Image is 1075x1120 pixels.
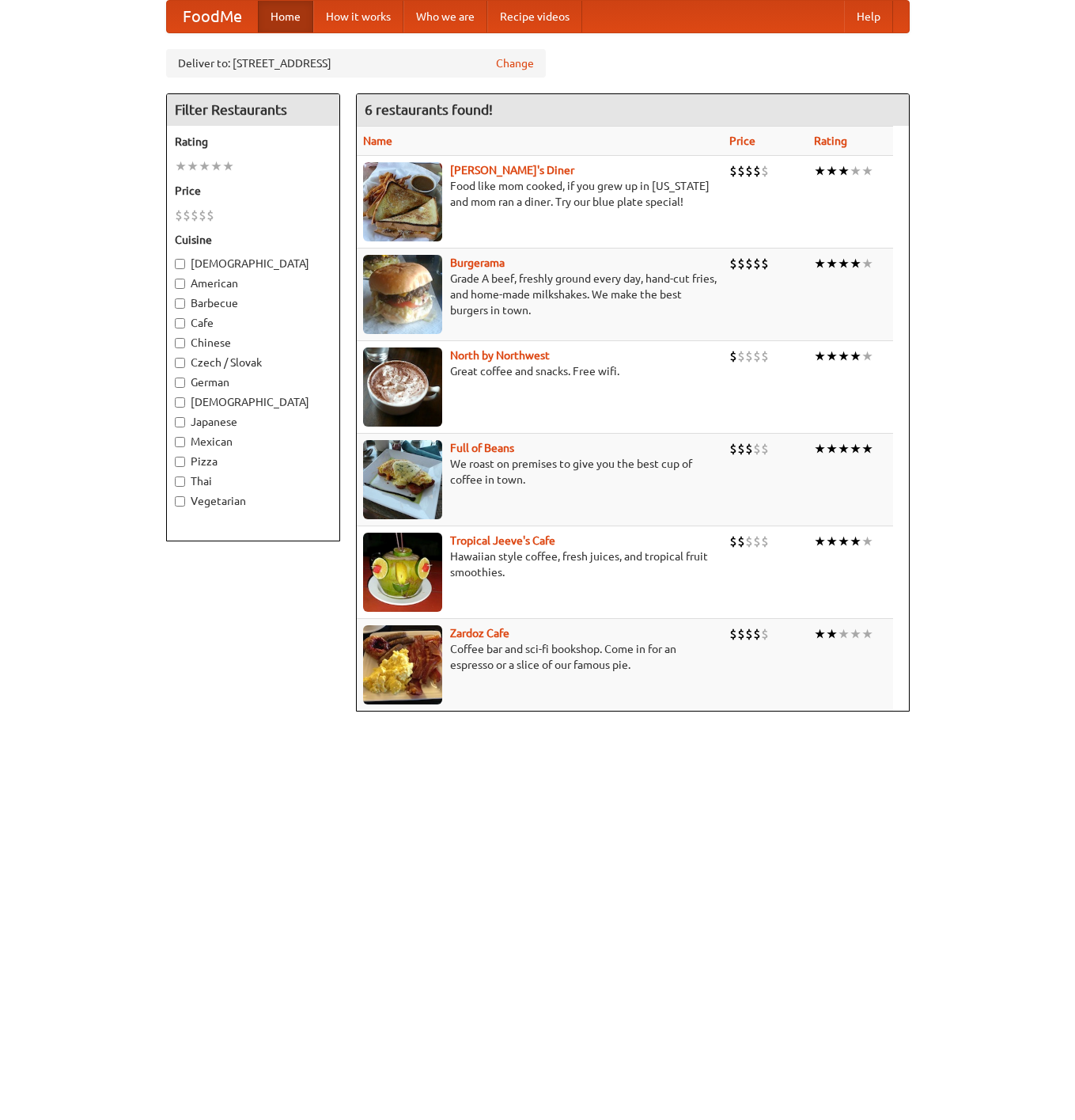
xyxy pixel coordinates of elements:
[838,162,850,180] li: ★
[175,493,331,509] label: Vegetarian
[175,397,185,408] input: [DEMOGRAPHIC_DATA]
[167,1,258,32] a: FoodMe
[175,454,331,469] label: Pizza
[745,162,753,180] li: $
[753,440,761,457] li: $
[487,1,582,32] a: Recipe videos
[729,255,737,272] li: $
[175,358,185,368] input: Czech / Slovak
[745,533,753,550] li: $
[850,625,861,643] li: ★
[199,207,206,224] li: $
[175,457,185,467] input: Pizza
[206,207,214,224] li: $
[363,456,717,488] p: We roast on premises to give you the best cup of coffee in town.
[450,534,555,547] a: Tropical Jeeve's Cafe
[450,442,514,454] b: Full of Beans
[363,625,442,704] img: zardoz.jpg
[199,158,210,175] li: ★
[826,533,838,550] li: ★
[850,255,861,272] li: ★
[363,440,442,519] img: beans.jpg
[838,625,850,643] li: ★
[814,162,826,180] li: ★
[745,440,753,457] li: $
[753,347,761,365] li: $
[175,207,183,224] li: $
[838,255,850,272] li: ★
[222,158,234,175] li: ★
[729,162,737,180] li: $
[175,232,331,248] h5: Cuisine
[753,255,761,272] li: $
[745,255,753,272] li: $
[496,55,534,71] a: Change
[838,533,850,550] li: ★
[175,256,331,271] label: [DEMOGRAPHIC_DATA]
[363,271,717,318] p: Grade A beef, freshly ground every day, hand-cut fries, and home-made milkshakes. We make the bes...
[175,298,185,309] input: Barbecue
[814,135,847,147] a: Rating
[403,1,487,32] a: Who we are
[737,255,745,272] li: $
[729,440,737,457] li: $
[175,434,331,450] label: Mexican
[729,625,737,643] li: $
[363,641,717,673] p: Coffee bar and sci-fi bookshop. Come in for an espresso or a slice of our famous pie.
[363,135,392,147] a: Name
[745,347,753,365] li: $
[737,162,745,180] li: $
[737,347,745,365] li: $
[761,162,769,180] li: $
[175,318,185,328] input: Cafe
[210,158,222,175] li: ★
[729,135,755,147] a: Price
[363,347,442,427] img: north.jpg
[363,363,717,379] p: Great coffee and snacks. Free wifi.
[761,440,769,457] li: $
[826,440,838,457] li: ★
[761,625,769,643] li: $
[850,440,861,457] li: ★
[175,476,185,487] input: Thai
[175,295,331,311] label: Barbecue
[861,347,873,365] li: ★
[861,533,873,550] li: ★
[861,625,873,643] li: ★
[826,347,838,365] li: ★
[450,256,505,269] b: Burgerama
[175,473,331,489] label: Thai
[814,625,826,643] li: ★
[175,158,187,175] li: ★
[166,49,546,78] div: Deliver to: [STREET_ADDRESS]
[753,162,761,180] li: $
[745,625,753,643] li: $
[175,355,331,370] label: Czech / Slovak
[729,533,737,550] li: $
[814,440,826,457] li: ★
[175,414,331,430] label: Japanese
[175,315,331,331] label: Cafe
[175,183,331,199] h5: Price
[450,349,550,362] b: North by Northwest
[761,533,769,550] li: $
[175,374,331,390] label: German
[183,207,191,224] li: $
[313,1,403,32] a: How it works
[826,162,838,180] li: ★
[450,164,574,177] a: [PERSON_NAME]'s Diner
[363,162,442,241] img: sallys.jpg
[175,496,185,507] input: Vegetarian
[175,335,331,351] label: Chinese
[363,255,442,334] img: burgerama.jpg
[753,625,761,643] li: $
[838,440,850,457] li: ★
[175,275,331,291] label: American
[175,338,185,348] input: Chinese
[737,440,745,457] li: $
[850,162,861,180] li: ★
[838,347,850,365] li: ★
[365,102,493,117] ng-pluralize: 6 restaurants found!
[167,94,339,126] h4: Filter Restaurants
